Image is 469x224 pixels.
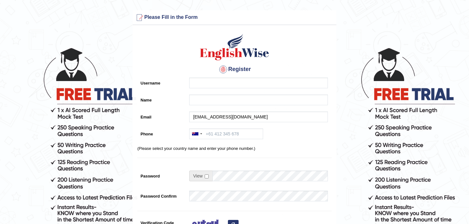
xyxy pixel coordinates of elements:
label: Phone [137,128,186,137]
label: Name [137,95,186,103]
h3: Please Fill in the Form [134,13,335,23]
p: (Please select your country name and enter your phone number.) [137,145,332,151]
input: +61 412 345 678 [189,128,263,139]
label: Password Confirm [137,191,186,199]
input: Show/Hide Password [205,174,209,178]
img: Logo of English Wise create a new account for intelligent practice with AI [199,33,270,61]
div: Australia: +61 [190,129,204,139]
h4: Register [137,64,332,74]
label: Email [137,112,186,120]
label: Username [137,78,186,86]
label: Password [137,171,186,179]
